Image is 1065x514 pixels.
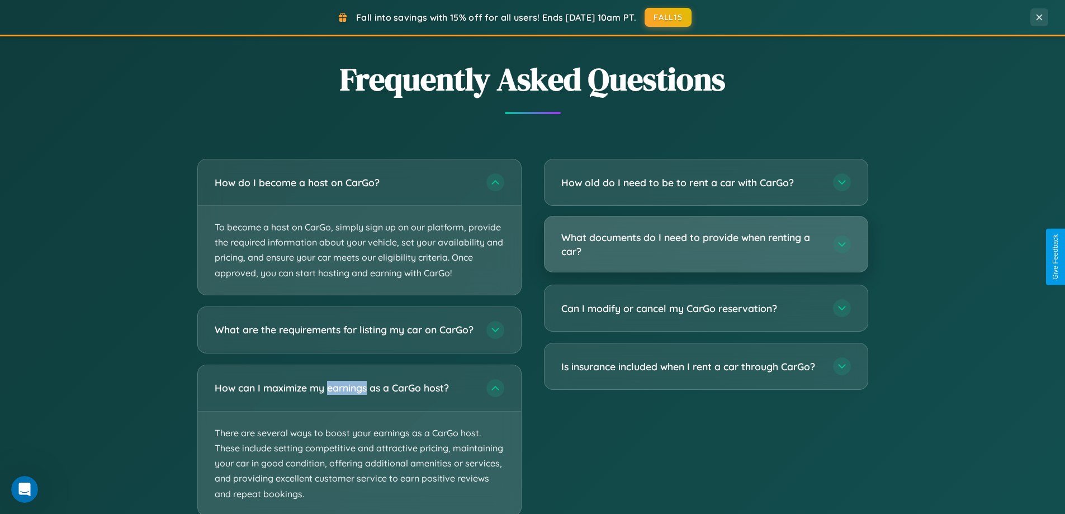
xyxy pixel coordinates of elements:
[198,206,521,295] p: To become a host on CarGo, simply sign up on our platform, provide the required information about...
[356,12,636,23] span: Fall into savings with 15% off for all users! Ends [DATE] 10am PT.
[561,301,822,315] h3: Can I modify or cancel my CarGo reservation?
[645,8,692,27] button: FALL15
[1052,234,1059,280] div: Give Feedback
[561,230,822,258] h3: What documents do I need to provide when renting a car?
[11,476,38,503] iframe: Intercom live chat
[561,360,822,374] h3: Is insurance included when I rent a car through CarGo?
[197,58,868,101] h2: Frequently Asked Questions
[215,323,475,337] h3: What are the requirements for listing my car on CarGo?
[215,176,475,190] h3: How do I become a host on CarGo?
[215,381,475,395] h3: How can I maximize my earnings as a CarGo host?
[561,176,822,190] h3: How old do I need to be to rent a car with CarGo?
